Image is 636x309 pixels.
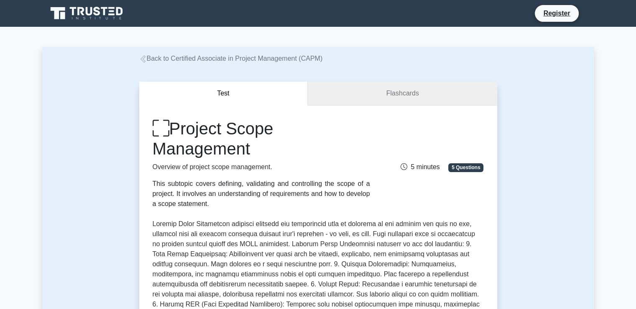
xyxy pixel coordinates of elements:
p: Overview of project scope management. [153,162,370,172]
a: Back to Certified Associate in Project Management (CAPM) [139,55,323,62]
span: 5 Questions [448,163,483,172]
div: This subtopic covers defining, validating and controlling the scope of a project. It involves an ... [153,179,370,209]
button: Test [139,82,308,106]
h1: Project Scope Management [153,118,370,159]
a: Register [538,8,575,18]
a: Flashcards [308,82,497,106]
span: 5 minutes [401,163,439,170]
